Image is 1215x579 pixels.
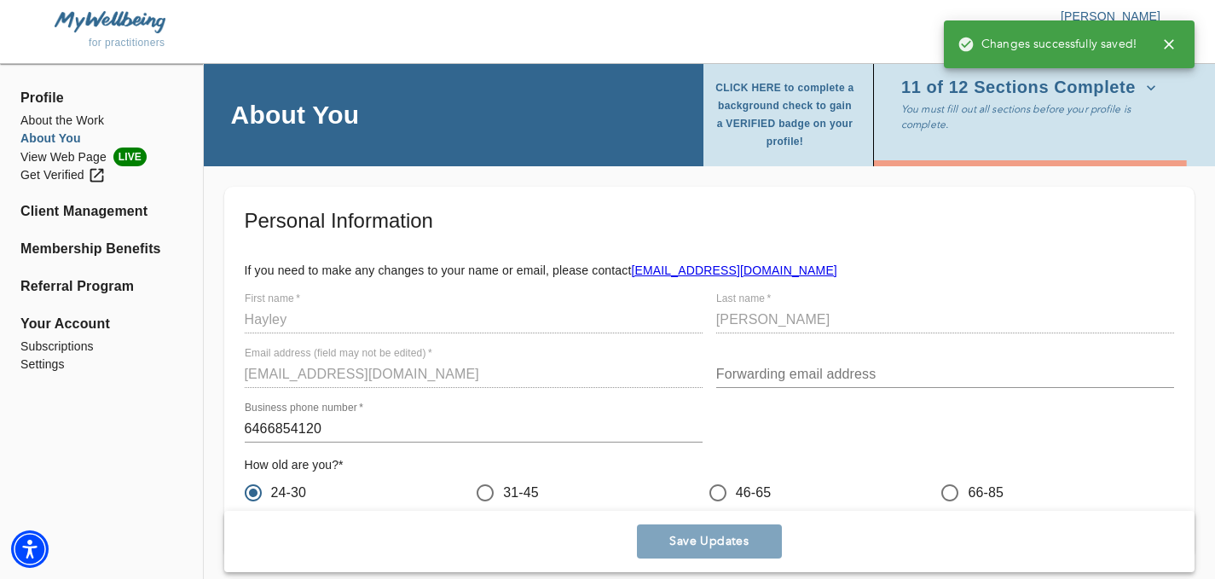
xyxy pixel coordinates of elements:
[113,148,147,166] span: LIVE
[20,166,106,184] div: Get Verified
[608,8,1161,25] p: [PERSON_NAME]
[245,207,1174,234] h5: Personal Information
[20,148,182,166] li: View Web Page
[20,130,182,148] a: About You
[901,101,1167,132] p: You must fill out all sections before your profile is complete.
[11,530,49,568] div: Accessibility Menu
[20,148,182,166] a: View Web PageLIVE
[714,79,856,151] span: CLICK HERE to complete a background check to gain a VERIFIED badge on your profile!
[245,403,363,414] label: Business phone number
[736,483,772,503] span: 46-65
[20,201,182,222] a: Client Management
[271,483,307,503] span: 24-30
[20,314,182,334] span: Your Account
[55,11,165,32] img: MyWellbeing
[20,112,182,130] a: About the Work
[901,74,1163,101] button: 11 of 12 Sections Complete
[20,276,182,297] a: Referral Program
[901,79,1156,96] span: 11 of 12 Sections Complete
[958,36,1137,53] span: Changes successfully saved!
[20,338,182,356] a: Subscriptions
[245,294,300,304] label: First name
[231,99,360,130] h4: About You
[503,483,539,503] span: 31-45
[20,239,182,259] a: Membership Benefits
[20,356,182,373] a: Settings
[20,88,182,108] span: Profile
[968,483,1004,503] span: 66-85
[631,263,836,277] a: [EMAIL_ADDRESS][DOMAIN_NAME]
[245,456,1174,475] h6: How old are you? *
[714,74,863,156] button: CLICK HERE to complete a background check to gain a VERIFIED badge on your profile!
[245,349,432,359] label: Email address (field may not be edited)
[89,37,165,49] span: for practitioners
[20,166,182,184] a: Get Verified
[245,262,1174,279] p: If you need to make any changes to your name or email, please contact
[716,294,771,304] label: Last name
